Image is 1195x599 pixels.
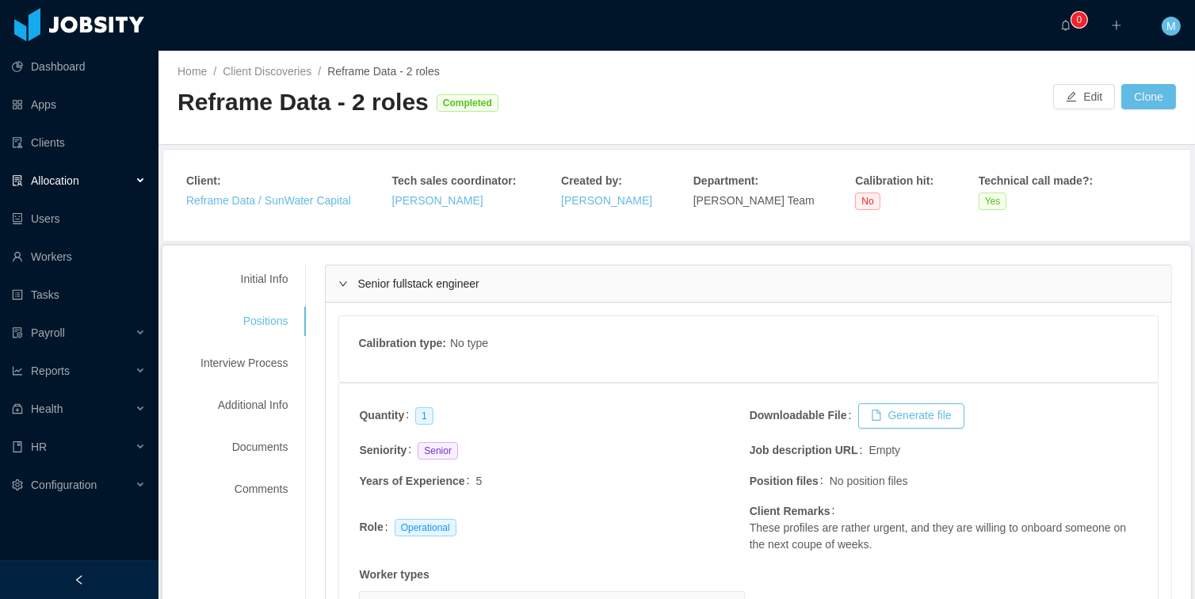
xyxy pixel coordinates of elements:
[392,174,517,187] strong: Tech sales coordinator :
[178,65,207,78] a: Home
[1060,20,1071,31] i: icon: bell
[181,307,307,336] div: Positions
[1166,17,1176,36] span: M
[31,364,70,377] span: Reports
[12,365,23,376] i: icon: line-chart
[855,174,933,187] strong: Calibration hit :
[979,193,1007,210] span: Yes
[437,94,498,112] span: Completed
[318,65,321,78] span: /
[979,174,1093,187] strong: Technical call made? :
[181,475,307,504] div: Comments
[12,89,146,120] a: icon: appstoreApps
[31,403,63,415] span: Health
[561,174,622,187] strong: Created by :
[1121,84,1176,109] button: Clone
[359,475,464,487] strong: Years of Experience
[186,194,351,207] a: Reframe Data / SunWater Capital
[12,241,146,273] a: icon: userWorkers
[858,403,964,429] button: icon: fileGenerate file
[31,479,97,491] span: Configuration
[31,174,79,187] span: Allocation
[12,327,23,338] i: icon: file-protect
[327,65,440,78] span: Reframe Data - 2 roles
[750,475,819,487] strong: Position files
[359,409,404,422] strong: Quantity
[392,194,483,207] a: [PERSON_NAME]
[223,65,311,78] a: Client Discoveries
[1111,20,1122,31] i: icon: plus
[693,194,815,207] span: [PERSON_NAME] Team
[1053,84,1115,109] button: icon: editEdit
[12,51,146,82] a: icon: pie-chartDashboard
[12,479,23,490] i: icon: setting
[750,444,858,456] strong: Job description URL
[855,193,880,210] span: No
[830,473,908,490] span: No position files
[359,444,407,456] strong: Seniority
[213,65,216,78] span: /
[450,335,488,355] div: No type
[326,265,1171,302] div: icon: rightSenior fullstack engineer
[1071,12,1087,28] sup: 0
[869,442,901,459] span: Empty
[181,391,307,420] div: Additional Info
[561,194,652,207] a: [PERSON_NAME]
[186,174,221,187] strong: Client :
[750,520,1138,553] span: These profiles are rather urgent, and they are willing to onboard someone on the next coupe of we...
[178,86,429,119] div: Reframe Data - 2 roles
[12,403,23,414] i: icon: medicine-box
[181,349,307,378] div: Interview Process
[12,441,23,452] i: icon: book
[31,441,47,453] span: HR
[358,337,445,349] strong: Calibration type :
[359,521,383,533] strong: Role
[12,175,23,186] i: icon: solution
[181,265,307,294] div: Initial Info
[338,279,348,288] i: icon: right
[31,326,65,339] span: Payroll
[693,174,758,187] strong: Department :
[12,203,146,235] a: icon: robotUsers
[415,407,433,425] span: 1
[475,475,482,487] span: 5
[181,433,307,462] div: Documents
[395,519,456,536] span: Operational
[418,442,458,460] span: Senior
[750,505,830,517] strong: Client Remarks
[12,279,146,311] a: icon: profileTasks
[750,409,847,422] strong: Downloadable File
[359,568,429,581] strong: Worker types
[12,127,146,158] a: icon: auditClients
[357,277,479,290] span: Senior fullstack engineer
